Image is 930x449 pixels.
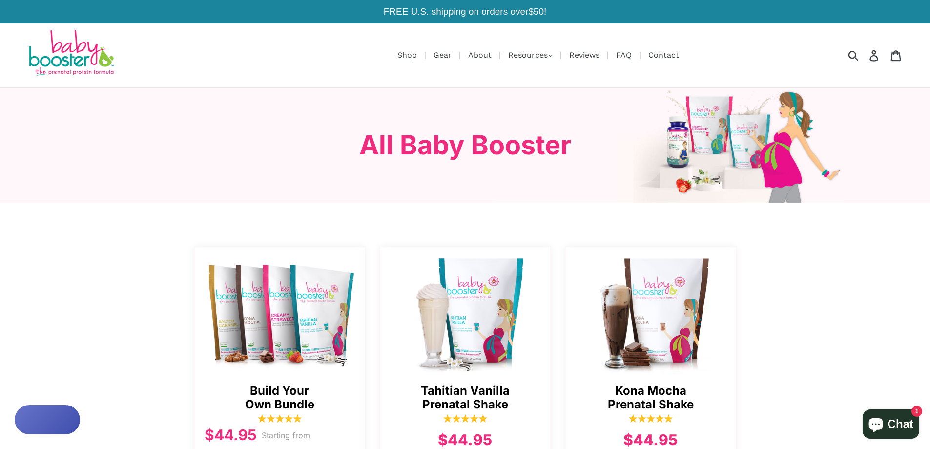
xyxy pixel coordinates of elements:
[463,49,496,61] a: About
[611,49,637,61] a: FAQ
[380,252,551,374] img: Tahitian Vanilla Prenatal Shake - Ships Same Day
[528,6,534,17] span: $
[187,129,744,161] h3: All Baby Booster
[629,414,673,424] img: 5_stars-1-1646348089739_1200x.png
[262,429,310,441] p: Starting from
[15,405,80,434] button: Rewards
[443,414,487,424] img: 5_stars-1-1646348089739_1200x.png
[393,49,422,61] a: Shop
[566,247,737,374] a: Kona Mocha Prenatal Shake - Ships Same Day
[27,30,115,78] img: Baby Booster Prenatal Protein Supplements
[851,44,878,66] input: Search
[503,48,558,63] button: Resources
[380,247,551,374] a: Tahitian Vanilla Prenatal Shake - Ships Same Day
[195,252,366,374] img: all_shakes-1644369424251_1200x.png
[534,6,544,17] span: 50
[258,414,302,424] img: 5_stars-1-1646348089739_1200x.png
[564,49,604,61] a: Reviews
[205,424,257,446] div: $44.95
[576,384,726,412] span: Kona Mocha Prenatal Shake
[390,384,540,412] span: Tahitian Vanilla Prenatal Shake
[860,409,922,441] inbox-online-store-chat: Shopify online store chat
[429,49,456,61] a: Gear
[566,252,737,374] img: Kona Mocha Prenatal Shake - Ships Same Day
[643,49,684,61] a: Contact
[205,384,355,412] span: Build Your Own Bundle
